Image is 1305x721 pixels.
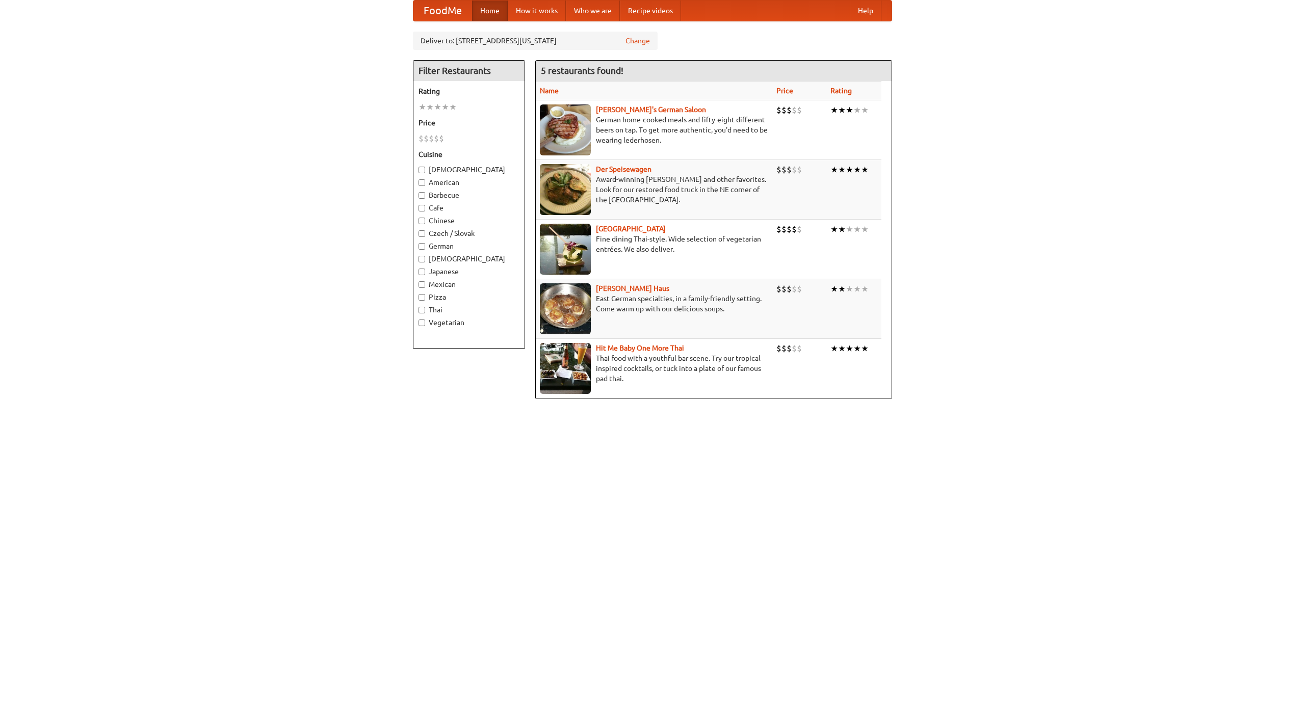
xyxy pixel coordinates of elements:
li: ★ [846,224,853,235]
li: ★ [419,101,426,113]
p: Award-winning [PERSON_NAME] and other favorites. Look for our restored food truck in the NE corne... [540,174,768,205]
input: Chinese [419,218,425,224]
a: Rating [830,87,852,95]
input: Czech / Slovak [419,230,425,237]
input: German [419,243,425,250]
label: Mexican [419,279,519,289]
li: $ [424,133,429,144]
li: $ [781,343,787,354]
input: Cafe [419,205,425,211]
input: Mexican [419,281,425,288]
li: $ [776,224,781,235]
img: speisewagen.jpg [540,164,591,215]
li: ★ [861,283,869,295]
li: ★ [861,224,869,235]
p: Fine dining Thai-style. Wide selection of vegetarian entrées. We also deliver. [540,234,768,254]
p: German home-cooked meals and fifty-eight different beers on tap. To get more authentic, you'd nee... [540,115,768,145]
a: Who we are [566,1,620,21]
li: ★ [861,164,869,175]
li: $ [792,164,797,175]
label: American [419,177,519,188]
li: $ [781,104,787,116]
li: ★ [830,224,838,235]
li: ★ [449,101,457,113]
label: Cafe [419,203,519,213]
li: ★ [441,101,449,113]
li: ★ [846,343,853,354]
li: $ [787,104,792,116]
li: $ [787,343,792,354]
li: ★ [853,104,861,116]
li: $ [419,133,424,144]
li: $ [781,224,787,235]
li: ★ [830,164,838,175]
li: ★ [838,224,846,235]
label: Vegetarian [419,317,519,328]
li: ★ [838,283,846,295]
input: Thai [419,307,425,313]
li: $ [787,283,792,295]
a: [GEOGRAPHIC_DATA] [596,225,666,233]
label: [DEMOGRAPHIC_DATA] [419,165,519,175]
li: ★ [830,343,838,354]
li: $ [781,283,787,295]
h4: Filter Restaurants [413,61,525,81]
li: $ [792,283,797,295]
li: ★ [426,101,434,113]
li: ★ [830,283,838,295]
a: Price [776,87,793,95]
li: ★ [861,104,869,116]
li: $ [792,343,797,354]
label: [DEMOGRAPHIC_DATA] [419,254,519,264]
a: How it works [508,1,566,21]
li: $ [781,164,787,175]
img: babythai.jpg [540,343,591,394]
h5: Price [419,118,519,128]
li: ★ [830,104,838,116]
p: East German specialties, in a family-friendly setting. Come warm up with our delicious soups. [540,293,768,314]
li: ★ [846,283,853,295]
li: $ [776,164,781,175]
li: $ [776,343,781,354]
li: $ [787,224,792,235]
a: FoodMe [413,1,472,21]
ng-pluralize: 5 restaurants found! [541,66,623,75]
a: Change [625,36,650,46]
li: $ [797,343,802,354]
li: ★ [853,224,861,235]
label: Pizza [419,292,519,302]
li: ★ [846,104,853,116]
input: Vegetarian [419,319,425,326]
a: Hit Me Baby One More Thai [596,344,684,352]
a: [PERSON_NAME] Haus [596,284,669,292]
li: $ [429,133,434,144]
a: Der Speisewagen [596,165,651,173]
li: $ [776,283,781,295]
input: Pizza [419,294,425,301]
label: Japanese [419,266,519,277]
label: Czech / Slovak [419,228,519,238]
li: ★ [853,283,861,295]
li: $ [792,224,797,235]
input: [DEMOGRAPHIC_DATA] [419,256,425,262]
h5: Cuisine [419,149,519,159]
label: Thai [419,305,519,315]
li: $ [797,224,802,235]
a: Recipe videos [620,1,681,21]
a: Help [850,1,881,21]
li: ★ [846,164,853,175]
label: Barbecue [419,190,519,200]
div: Deliver to: [STREET_ADDRESS][US_STATE] [413,32,658,50]
li: $ [797,164,802,175]
li: ★ [434,101,441,113]
li: ★ [838,164,846,175]
li: $ [797,283,802,295]
img: kohlhaus.jpg [540,283,591,334]
li: $ [439,133,444,144]
li: $ [434,133,439,144]
img: esthers.jpg [540,104,591,155]
a: Name [540,87,559,95]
